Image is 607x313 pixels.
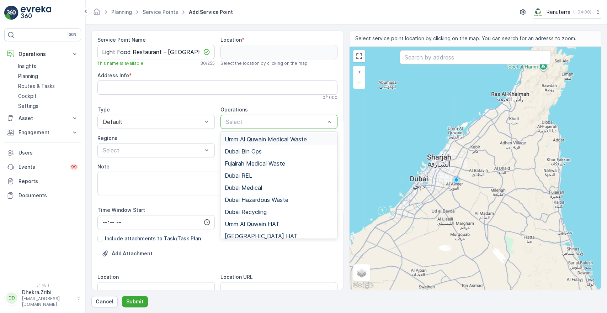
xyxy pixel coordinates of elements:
[225,160,285,167] span: Fujairah Medical Waste
[97,163,110,169] label: Note
[18,63,36,70] p: Insights
[97,61,143,66] span: This name is available
[4,6,18,20] img: logo
[225,221,279,227] span: Umm Al Quwain HAT
[97,72,129,78] label: Address Info
[354,77,364,88] a: Zoom Out
[225,184,262,191] span: Dubai Medical
[15,91,81,101] a: Cockpit
[15,101,81,111] a: Settings
[18,192,78,199] p: Documents
[22,289,73,296] p: Dhekra.Zribi
[91,296,118,307] button: Cancel
[4,47,81,61] button: Operations
[547,9,570,16] p: Renuterra
[4,283,81,287] span: v 1.48.1
[187,9,234,16] span: Add Service Point
[354,265,369,281] a: Layers
[18,93,37,100] p: Cockpit
[323,95,337,100] p: 0 / 1000
[18,129,67,136] p: Engagement
[4,174,81,188] a: Reports
[97,37,146,43] label: Service Point Name
[18,163,65,171] p: Events
[4,188,81,203] a: Documents
[351,281,375,290] img: Google
[122,296,148,307] button: Submit
[18,178,78,185] p: Reports
[22,296,73,307] p: [EMAIL_ADDRESS][DOMAIN_NAME]
[21,6,51,20] img: logo_light-DOdMpM7g.png
[533,8,544,16] img: Screenshot_2024-07-26_at_13.33.01.png
[93,11,101,17] a: Homepage
[111,9,132,15] a: Planning
[103,146,202,155] p: Select
[97,135,117,141] label: Regions
[4,289,81,307] button: DDDhekra.Zribi[EMAIL_ADDRESS][DOMAIN_NAME]
[71,164,77,170] p: 99
[573,9,591,15] p: ( +04:00 )
[97,207,145,213] label: Time Window Start
[226,118,325,126] p: Select
[6,292,17,304] div: DD
[220,274,253,280] label: Location URL
[355,35,576,42] span: Select service point location by clicking on the map. You can search for an adresss to zoom.
[15,71,81,81] a: Planning
[105,235,201,242] p: Include attachments to Task/Task Plan
[354,51,364,62] a: View Fullscreen
[200,61,215,66] p: 30 / 255
[358,79,361,85] span: −
[126,298,144,305] p: Submit
[97,248,157,259] button: Upload File
[18,149,78,156] p: Users
[15,61,81,71] a: Insights
[18,115,67,122] p: Asset
[400,50,550,64] input: Search by address
[97,106,110,113] label: Type
[225,148,262,155] span: Dubai Bin Ops
[220,106,248,113] label: Operations
[4,125,81,140] button: Engagement
[351,281,375,290] a: Open this area in Google Maps (opens a new window)
[225,209,267,215] span: Dubai Recycling
[220,61,309,66] span: Select the location by clicking on the map.
[533,6,601,19] button: Renuterra(+04:00)
[18,83,55,90] p: Routes & Tasks
[225,197,288,203] span: Dubai Hazardous Waste
[358,69,361,75] span: +
[18,73,38,80] p: Planning
[220,37,242,43] label: Location
[354,67,364,77] a: Zoom In
[18,103,38,110] p: Settings
[225,136,307,142] span: Umm Al Quwain Medical Waste
[225,172,252,179] span: Dubai REL
[69,32,76,38] p: ⌘B
[18,51,67,58] p: Operations
[4,160,81,174] a: Events99
[97,274,119,280] label: Location
[15,81,81,91] a: Routes & Tasks
[4,111,81,125] button: Asset
[225,233,298,239] span: [GEOGRAPHIC_DATA] HAT
[96,298,113,305] p: Cancel
[143,9,178,15] a: Service Points
[4,146,81,160] a: Users
[112,250,153,257] p: Add Attachment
